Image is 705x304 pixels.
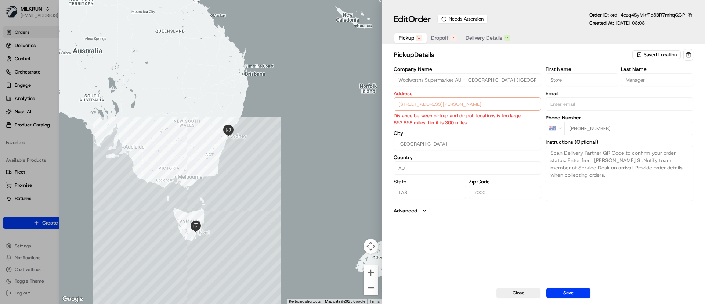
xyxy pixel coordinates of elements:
label: Address [394,91,541,96]
input: Enter company name [394,73,541,86]
button: Zoom in [364,265,378,280]
div: Needs Attention [437,15,488,24]
label: First Name [546,67,618,72]
input: Enter first name [546,73,618,86]
a: Terms (opens in new tab) [369,299,380,303]
p: Created At: [589,20,645,26]
label: Country [394,155,541,160]
button: Keyboard shortcuts [289,299,321,304]
label: Zip Code [469,179,541,184]
input: Enter email [546,97,693,111]
input: Enter zip code [469,186,541,199]
input: 189 Campbell St, Hobart, TAS 7000, AU [394,97,541,111]
button: Advanced [394,207,693,214]
button: Close [496,288,540,298]
label: Email [546,91,693,96]
label: City [394,130,541,136]
span: Order [408,13,431,25]
input: Enter last name [621,73,693,86]
img: Google [61,294,85,304]
span: Map data ©2025 Google [325,299,365,303]
h2: pickup Details [394,50,631,60]
label: Advanced [394,207,417,214]
button: Saved Location [632,50,682,60]
button: Map camera controls [364,239,378,254]
span: ord_4czq4SyMkfPe3BR7mhqQGP [610,12,685,18]
span: Pickup [399,34,414,42]
button: Save [546,288,590,298]
span: Saved Location [644,51,677,58]
label: State [394,179,466,184]
input: Enter state [394,186,466,199]
span: [DATE] 08:08 [615,20,645,26]
a: Open this area in Google Maps (opens a new window) [61,294,85,304]
button: Zoom out [364,280,378,295]
input: Enter country [394,161,541,175]
input: Enter city [394,137,541,150]
h1: Edit [394,13,431,25]
span: Delivery Details [466,34,502,42]
label: Last Name [621,67,693,72]
textarea: Scan Delivery Partner QR Code to confirm your order status. Enter from [PERSON_NAME] St.Notify te... [546,146,693,201]
p: Distance between pickup and dropoff locations is too large: 653.858 miles. Limit is 300 miles. [394,112,541,126]
span: Dropoff [431,34,449,42]
p: Order ID: [589,12,685,18]
input: Enter phone number [564,122,693,135]
label: Instructions (Optional) [546,139,693,144]
label: Company Name [394,67,541,72]
label: Phone Number [546,115,693,120]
